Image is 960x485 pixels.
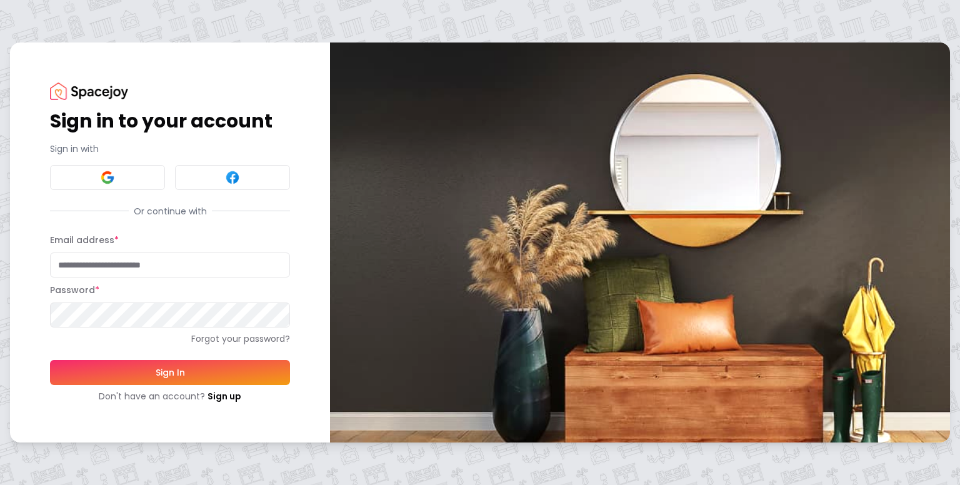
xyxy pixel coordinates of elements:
[50,284,99,296] label: Password
[50,110,290,132] h1: Sign in to your account
[129,205,212,217] span: Or continue with
[225,170,240,185] img: Facebook signin
[50,234,119,246] label: Email address
[330,42,950,442] img: banner
[50,142,290,155] p: Sign in with
[50,360,290,385] button: Sign In
[100,170,115,185] img: Google signin
[207,390,241,402] a: Sign up
[50,332,290,345] a: Forgot your password?
[50,82,128,99] img: Spacejoy Logo
[50,390,290,402] div: Don't have an account?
